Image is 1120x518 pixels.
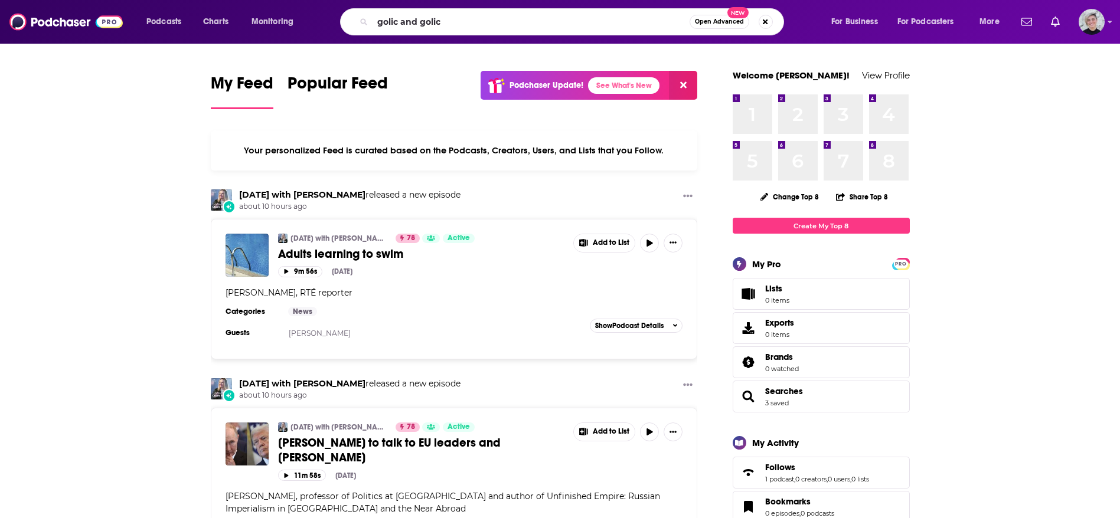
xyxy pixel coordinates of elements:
[733,70,850,81] a: Welcome [PERSON_NAME]!
[443,234,475,243] a: Active
[733,381,910,412] span: Searches
[138,12,197,31] button: open menu
[690,15,749,29] button: Open AdvancedNew
[733,278,910,310] a: Lists
[752,258,781,270] div: My Pro
[1046,12,1065,32] a: Show notifications dropdown
[733,218,910,234] a: Create My Top 8
[226,422,269,465] img: Trump to talk to EU leaders and Zelensky
[765,496,811,507] span: Bookmarks
[448,232,470,244] span: Active
[765,352,799,362] a: Brands
[211,378,232,399] img: Today with Claire Byrne
[828,475,850,483] a: 0 users
[407,421,415,433] span: 78
[823,12,893,31] button: open menu
[862,70,910,81] a: View Profile
[595,322,664,330] span: Show Podcast Details
[733,457,910,489] span: Follows
[223,389,236,402] div: New Episode
[752,437,799,448] div: My Activity
[753,189,827,204] button: Change Top 8
[226,328,279,337] h3: Guests
[1079,9,1105,35] span: Logged in as koernerj2
[289,329,351,337] a: [PERSON_NAME]
[211,189,232,211] img: Today with Claire Byrne
[765,283,789,294] span: Lists
[396,234,420,243] a: 78
[239,202,461,212] span: about 10 hours ago
[574,423,635,441] button: Show More Button
[243,12,309,31] button: open menu
[765,496,834,507] a: Bookmarks
[407,232,415,244] span: 78
[288,73,388,100] span: Popular Feed
[1079,9,1105,35] button: Show profile menu
[727,7,749,18] span: New
[373,12,690,31] input: Search podcasts, credits, & more...
[894,259,908,268] a: PRO
[737,286,760,302] span: Lists
[765,462,795,473] span: Follows
[278,247,565,261] a: Adults learning to swim
[831,14,878,30] span: For Business
[278,435,501,465] span: [PERSON_NAME] to talk to EU leaders and [PERSON_NAME]
[737,354,760,371] a: Brands
[765,283,782,294] span: Lists
[765,330,794,339] span: 0 items
[664,422,683,441] button: Show More Button
[765,399,789,407] a: 3 saved
[211,73,273,100] span: My Feed
[288,73,388,109] a: Popular Feed
[794,475,795,483] span: ,
[765,317,794,328] span: Exports
[448,421,470,433] span: Active
[335,471,356,480] div: [DATE]
[239,189,461,201] h3: released a new episode
[278,234,288,243] img: Today with Claire Byrne
[226,234,269,277] img: Adults learning to swim
[894,260,908,268] span: PRO
[590,319,683,333] button: ShowPodcast Details
[850,475,851,483] span: ,
[733,346,910,378] span: Brands
[765,296,789,304] span: 0 items
[765,352,793,362] span: Brands
[443,422,475,432] a: Active
[765,475,794,483] a: 1 podcast
[827,475,828,483] span: ,
[278,422,288,432] img: Today with Claire Byrne
[211,73,273,109] a: My Feed
[1079,9,1105,35] img: User Profile
[678,189,697,204] button: Show More Button
[765,386,803,396] a: Searches
[288,307,317,316] a: News
[890,12,971,31] button: open menu
[226,307,279,316] h3: Categories
[799,509,801,517] span: ,
[695,19,744,25] span: Open Advanced
[239,378,365,389] a: Today with Claire Byrne
[765,509,799,517] a: 0 episodes
[897,14,954,30] span: For Podcasters
[664,234,683,253] button: Show More Button
[737,320,760,336] span: Exports
[146,14,181,30] span: Podcasts
[971,12,1014,31] button: open menu
[278,470,326,481] button: 11m 58s
[593,238,629,247] span: Add to List
[9,11,123,33] img: Podchaser - Follow, Share and Rate Podcasts
[678,378,697,393] button: Show More Button
[795,475,827,483] a: 0 creators
[332,267,352,276] div: [DATE]
[290,234,388,243] a: [DATE] with [PERSON_NAME]
[239,378,461,389] h3: released a new episode
[226,491,660,514] span: [PERSON_NAME], professor of Politics at [GEOGRAPHIC_DATA] and author of Unfinished Empire: Russia...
